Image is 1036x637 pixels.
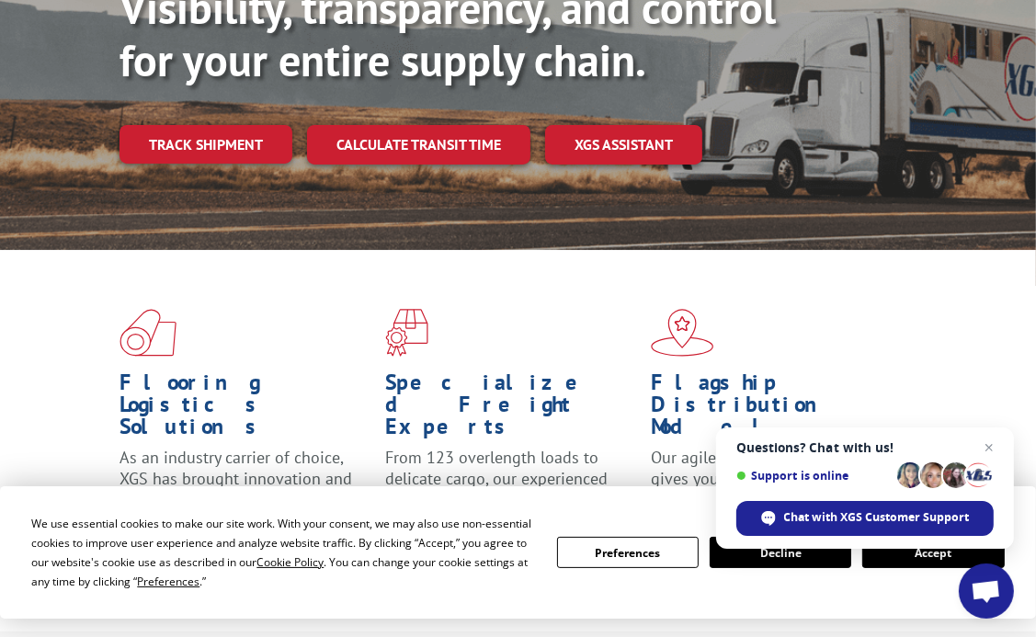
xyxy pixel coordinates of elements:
a: Calculate transit time [307,125,530,165]
img: xgs-icon-total-supply-chain-intelligence-red [120,309,176,357]
button: Decline [710,537,851,568]
button: Preferences [557,537,699,568]
button: Accept [862,537,1004,568]
span: Questions? Chat with us! [736,440,994,455]
span: Preferences [137,574,199,589]
img: xgs-icon-focused-on-flooring-red [385,309,428,357]
h1: Specialized Freight Experts [385,371,637,447]
span: Cookie Policy [256,554,324,570]
div: Chat with XGS Customer Support [736,501,994,536]
span: Close chat [978,437,1000,459]
div: Open chat [959,563,1014,619]
a: Track shipment [120,125,292,164]
a: XGS ASSISTANT [545,125,702,165]
div: We use essential cookies to make our site work. With your consent, we may also use non-essential ... [31,514,534,591]
span: Support is online [736,469,891,483]
h1: Flagship Distribution Model [651,371,903,447]
h1: Flooring Logistics Solutions [120,371,371,447]
span: As an industry carrier of choice, XGS has brought innovation and dedication to flooring logistics... [120,447,365,533]
span: Chat with XGS Customer Support [784,509,970,526]
img: xgs-icon-flagship-distribution-model-red [651,309,714,357]
p: From 123 overlength loads to delicate cargo, our experienced staff knows the best way to move you... [385,447,637,551]
span: Our agile distribution network gives you nationwide inventory management on demand. [651,447,874,512]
